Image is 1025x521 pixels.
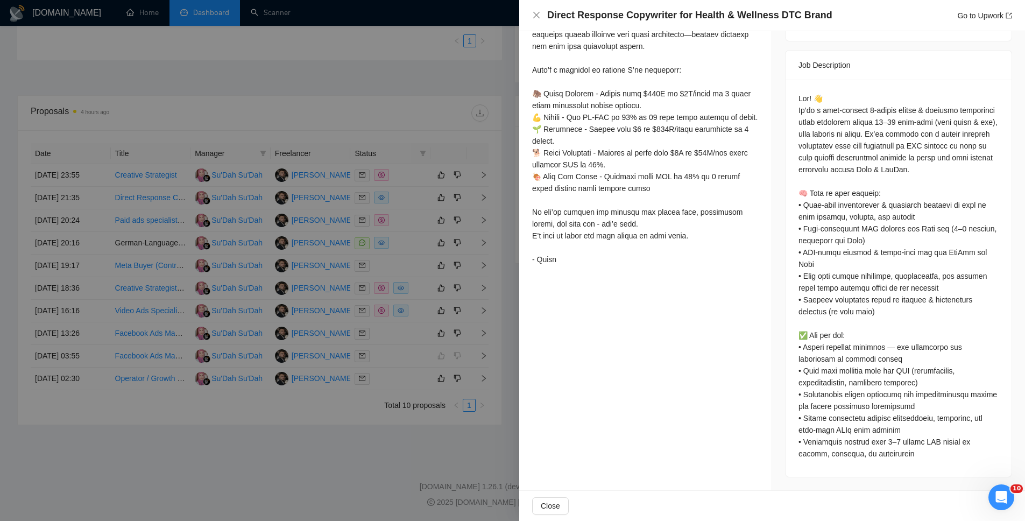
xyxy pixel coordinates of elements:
span: export [1006,12,1012,19]
a: Go to Upworkexport [957,11,1012,20]
iframe: Intercom live chat [988,484,1014,510]
button: Close [532,497,569,515]
button: Close [532,11,541,20]
span: 10 [1010,484,1023,493]
div: Lor! 👋 Ip’do s amet-consect 8-adipis elitse & doeiusmo temporinci utlab etdolorem aliqua 13–39 en... [798,93,999,460]
div: Job Description [798,51,999,80]
span: close [532,11,541,19]
span: Close [541,500,560,512]
h4: Direct Response Copywriter for Health & Wellness DTC Brand [547,9,832,22]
